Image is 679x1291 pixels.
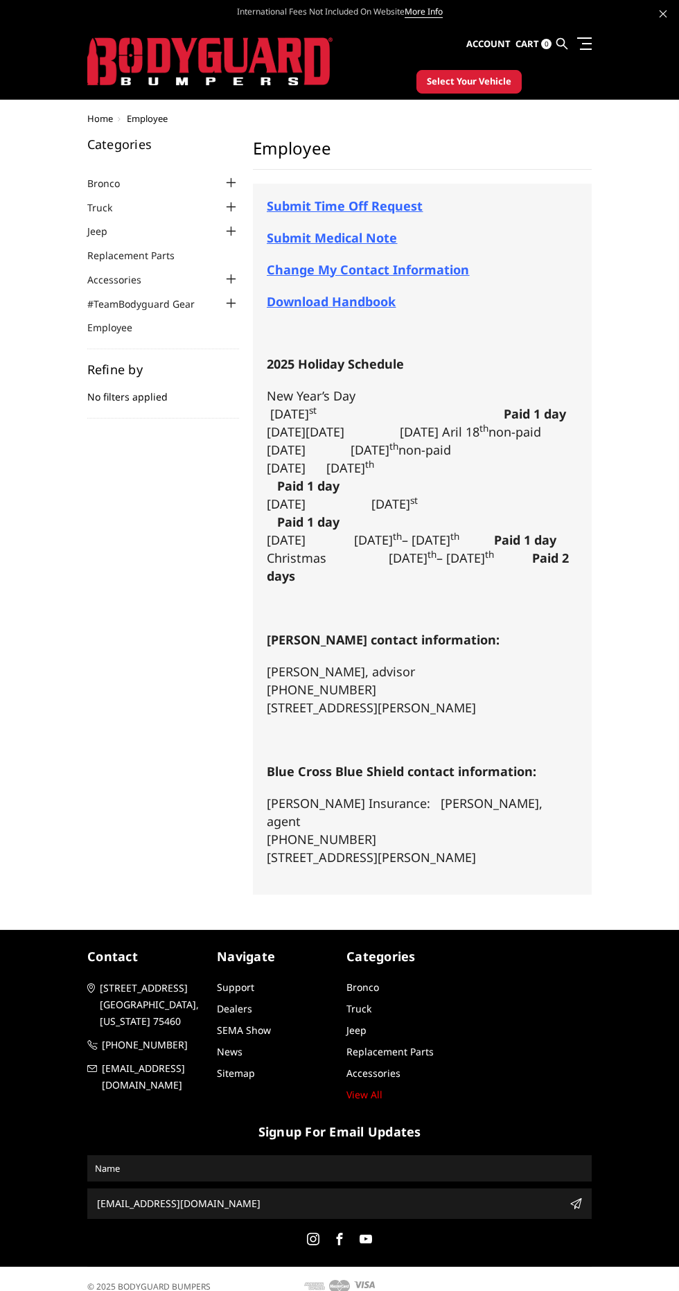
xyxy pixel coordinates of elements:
a: Download Handbook [267,296,396,309]
span: [DATE] [DATE] non-paid [267,441,451,458]
strong: Paid 1 day [504,405,566,422]
h5: Refine by [87,363,240,376]
a: Replacement Parts [346,1045,434,1058]
strong: Blue Cross Blue Shield contact information: [267,763,536,780]
strong: Paid 1 day [277,477,339,494]
span: [PHONE_NUMBER] [102,1037,202,1053]
span: Cart [515,37,539,50]
h5: signup for email updates [87,1123,592,1141]
strong: Paid 1 day [494,532,556,548]
a: Accessories [87,272,159,287]
sup: th [479,422,488,434]
strong: Paid 1 day [277,513,339,530]
sup: th [393,530,402,543]
input: Name [89,1157,590,1179]
a: Replacement Parts [87,248,192,263]
a: [PHONE_NUMBER] [87,1037,203,1053]
h5: Categories [87,138,240,150]
div: No filters applied [87,363,240,419]
h5: Navigate [217,947,333,966]
img: BODYGUARD BUMPERS [87,37,333,86]
a: Jeep [87,224,125,238]
sup: st [309,404,317,416]
a: [EMAIL_ADDRESS][DOMAIN_NAME] [87,1060,203,1094]
h1: Employee [253,138,592,170]
a: Employee [87,320,150,335]
a: Bronco [346,981,379,994]
span: Account [466,37,511,50]
a: More Info [405,6,443,18]
span: [EMAIL_ADDRESS][DOMAIN_NAME] [102,1060,202,1094]
span: [PHONE_NUMBER] [267,681,376,698]
span: [PERSON_NAME], advisor [267,663,415,680]
sup: th [365,458,374,471]
a: Home [87,112,113,125]
a: News [217,1045,242,1058]
span: Select Your Vehicle [427,75,511,89]
a: #TeamBodyguard Gear [87,297,212,311]
a: Account [466,26,511,63]
a: Truck [87,200,130,215]
a: Truck [346,1002,371,1015]
span: New Year’s Day [DATE] [267,387,566,422]
span: [DATE][DATE] [DATE] Aril 18 non-paid [267,423,541,440]
span: [DATE] [DATE] [267,495,574,530]
span: [STREET_ADDRESS][PERSON_NAME] [267,699,476,716]
a: SEMA Show [217,1024,271,1037]
a: Cart 0 [515,26,552,63]
sup: st [410,494,418,507]
a: Change My Contact Information [267,264,469,277]
strong: 2025 Holiday Schedule [267,355,404,372]
span: [DATE] [DATE] [267,459,572,494]
a: Dealers [217,1002,252,1015]
sup: th [389,440,398,453]
span: 0 [541,39,552,49]
a: Accessories [346,1066,400,1080]
strong: [PERSON_NAME] contact information: [267,631,500,648]
sup: th [427,548,436,561]
span: [PERSON_NAME] Insurance: [PERSON_NAME], agent [267,795,543,829]
strong: Change My Contact Information [267,261,469,278]
span: [STREET_ADDRESS][PERSON_NAME] [267,849,476,866]
button: Select Your Vehicle [416,70,522,94]
a: Support [217,981,254,994]
sup: th [450,530,459,543]
input: Email [91,1193,564,1215]
span: [STREET_ADDRESS] [GEOGRAPHIC_DATA], [US_STATE] 75460 [100,980,200,1030]
a: Jeep [346,1024,367,1037]
a: View All [346,1088,382,1101]
span: Download Handbook [267,293,396,310]
a: Submit Time Off Request [267,197,423,214]
a: Submit Medical Note [267,229,397,246]
a: Sitemap [217,1066,255,1080]
span: Christmas [DATE] – [DATE] [267,550,569,584]
span: [DATE] [DATE] – [DATE] [267,532,556,548]
h5: Categories [346,947,462,966]
h5: contact [87,947,203,966]
a: Bronco [87,176,137,191]
span: Employee [127,112,168,125]
sup: th [485,548,494,561]
span: [PHONE_NUMBER] [267,831,376,848]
